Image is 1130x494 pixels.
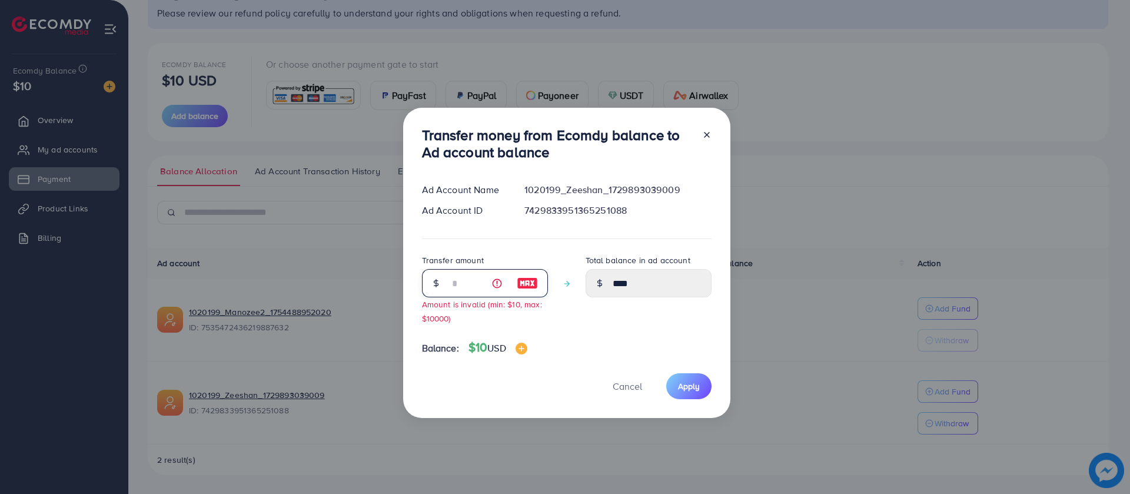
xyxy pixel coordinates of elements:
[468,340,527,355] h4: $10
[422,342,459,355] span: Balance:
[678,380,700,392] span: Apply
[613,380,642,393] span: Cancel
[413,204,516,217] div: Ad Account ID
[515,183,720,197] div: 1020199_Zeeshan_1729893039009
[598,373,657,399] button: Cancel
[516,343,527,354] img: image
[666,373,712,399] button: Apply
[517,276,538,290] img: image
[413,183,516,197] div: Ad Account Name
[586,254,690,266] label: Total balance in ad account
[422,127,693,161] h3: Transfer money from Ecomdy balance to Ad account balance
[515,204,720,217] div: 7429833951365251088
[422,299,542,323] small: Amount is invalid (min: $10, max: $10000)
[422,254,484,266] label: Transfer amount
[487,342,506,354] span: USD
